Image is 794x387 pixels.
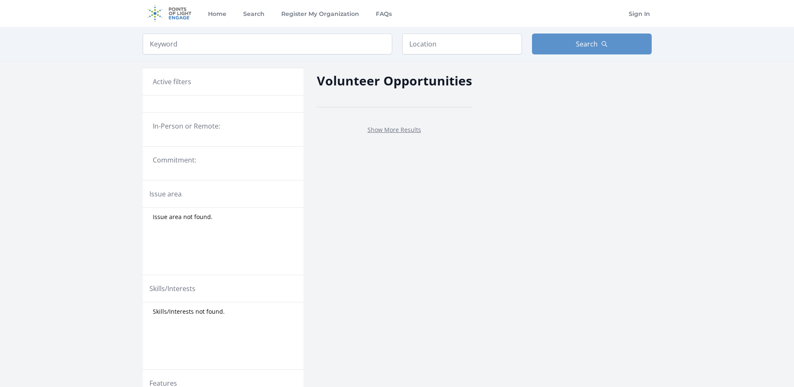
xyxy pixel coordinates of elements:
legend: Commitment: [153,155,293,165]
span: Issue area not found. [153,213,213,221]
input: Keyword [143,34,392,54]
legend: Skills/Interests [149,284,195,294]
legend: Issue area [149,189,182,199]
h2: Volunteer Opportunities [317,71,472,90]
h3: Active filters [153,77,191,87]
span: Search [576,39,598,49]
button: Search [532,34,652,54]
span: Skills/Interests not found. [153,307,225,316]
a: Show More Results [367,126,421,134]
input: Location [402,34,522,54]
legend: In-Person or Remote: [153,121,293,131]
